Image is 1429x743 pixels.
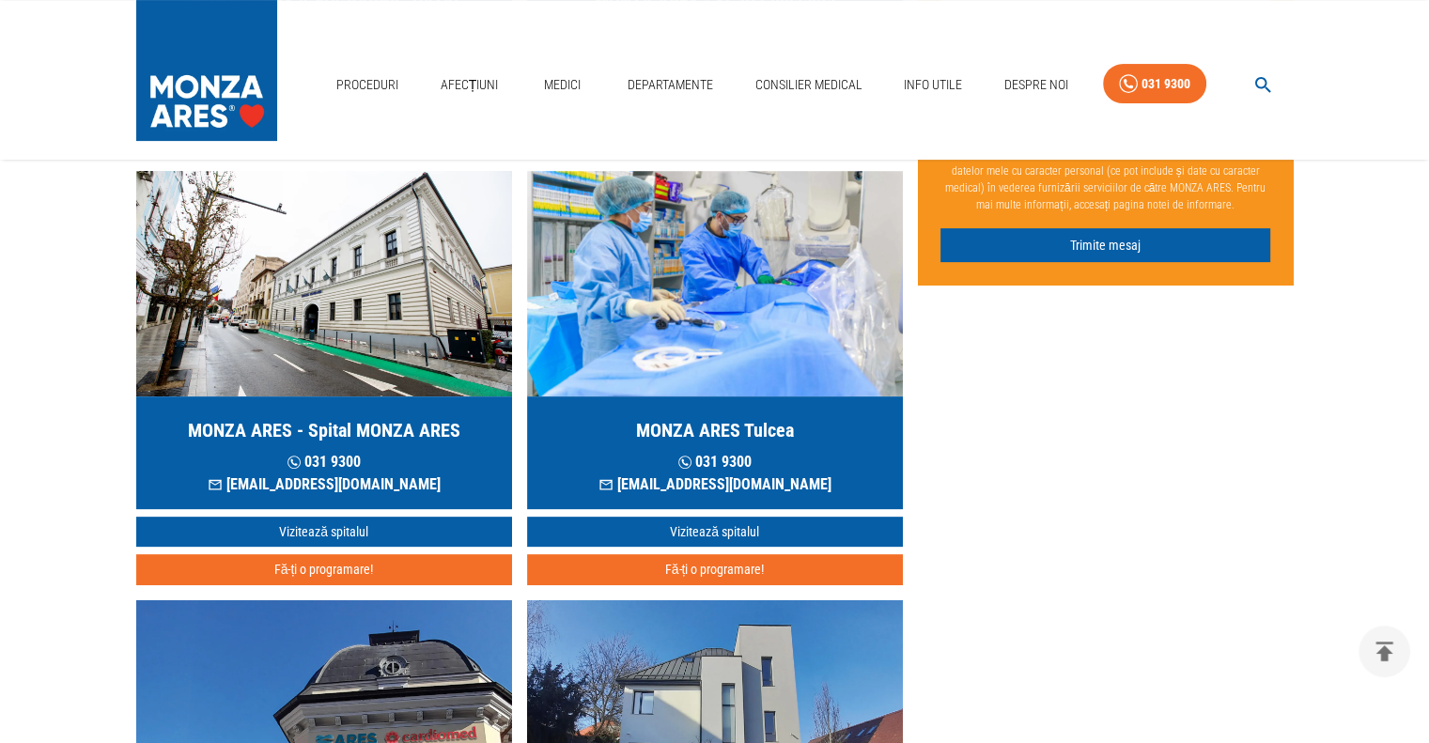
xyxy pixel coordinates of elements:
[1359,626,1410,677] button: delete
[896,66,970,104] a: Info Utile
[136,171,512,509] a: MONZA ARES - Spital MONZA ARES 031 9300[EMAIL_ADDRESS][DOMAIN_NAME]
[527,554,903,585] button: Fă-ți o programare!
[1061,147,1124,161] b: Trimite mesaj
[188,417,460,443] h5: MONZA ARES - Spital MONZA ARES
[747,66,869,104] a: Consilier Medical
[208,451,441,473] p: 031 9300
[997,66,1076,104] a: Despre Noi
[940,228,1271,263] button: Trimite mesaj
[136,171,512,396] img: MONZA ARES Cluj-Napoca
[208,473,441,496] p: [EMAIL_ADDRESS][DOMAIN_NAME]
[527,517,903,548] a: Vizitează spitalul
[527,171,903,509] a: MONZA ARES Tulcea 031 9300[EMAIL_ADDRESS][DOMAIN_NAME]
[329,66,406,104] a: Proceduri
[136,554,512,585] button: Fă-ți o programare!
[1142,72,1190,96] div: 031 9300
[527,171,903,396] img: MONZA ARES Tulcea
[136,517,512,548] a: Vizitează spitalul
[636,417,794,443] h5: MONZA ARES Tulcea
[598,451,831,473] p: 031 9300
[1103,64,1206,104] a: 031 9300
[598,473,831,496] p: [EMAIL_ADDRESS][DOMAIN_NAME]
[433,66,506,104] a: Afecțiuni
[620,66,721,104] a: Departamente
[940,138,1271,221] p: Prin apăsarea butonului , sunt de acord cu prelucrarea datelor mele cu caracter personal (ce pot ...
[533,66,593,104] a: Medici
